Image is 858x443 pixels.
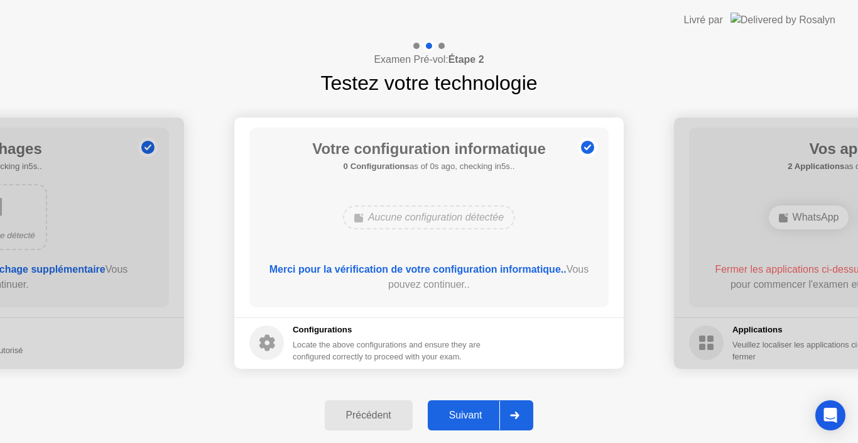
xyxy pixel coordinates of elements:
[293,339,483,363] div: Locate the above configurations and ensure they are configured correctly to proceed with your exam.
[815,400,845,430] div: Open Intercom Messenger
[325,400,413,430] button: Précédent
[343,205,515,229] div: Aucune configuration détectée
[320,68,537,98] h1: Testez votre technologie
[269,264,567,275] b: Merci pour la vérification de votre configuration informatique..
[293,324,483,336] h5: Configurations
[312,160,546,173] h5: as of 0s ago, checking in5s..
[684,13,723,28] div: Livré par
[374,52,484,67] h4: Examen Pré-vol:
[448,54,484,65] b: Étape 2
[432,410,500,421] div: Suivant
[312,138,546,160] h1: Votre configuration informatique
[344,161,410,171] b: 0 Configurations
[730,13,835,27] img: Delivered by Rosalyn
[268,262,591,292] div: Vous pouvez continuer..
[428,400,534,430] button: Suivant
[329,410,409,421] div: Précédent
